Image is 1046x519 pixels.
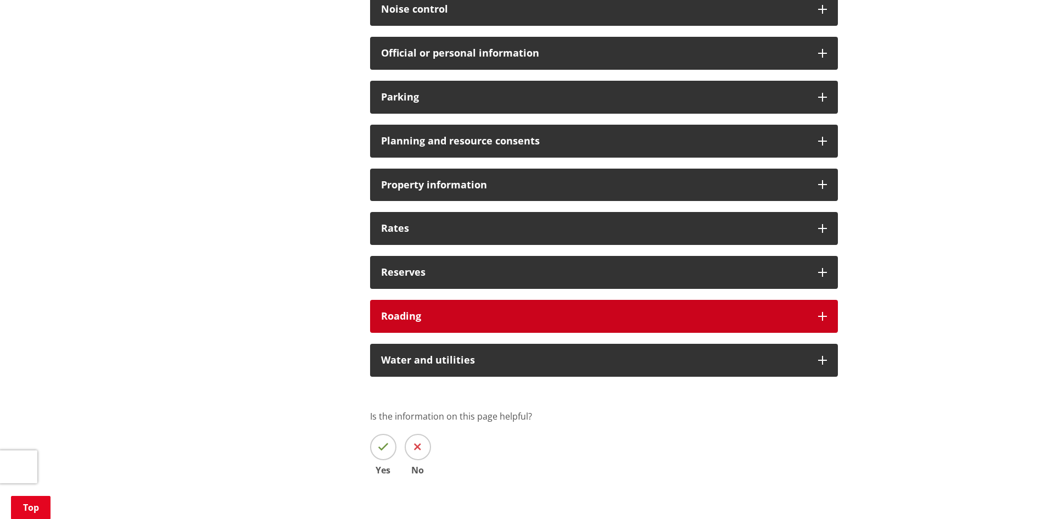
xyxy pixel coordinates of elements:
h3: Rates [381,223,807,234]
h3: Parking [381,92,807,103]
h3: Official or personal information [381,48,807,59]
span: Yes [370,466,396,475]
span: No [405,466,431,475]
a: Top [11,496,51,519]
h3: Planning and resource consents [381,136,807,147]
h3: Roading [381,311,807,322]
h3: Water and utilities [381,355,807,366]
p: Is the information on this page helpful? [370,410,838,423]
iframe: Messenger Launcher [995,473,1035,512]
h3: Reserves [381,267,807,278]
h3: Property information [381,180,807,191]
h3: Noise control [381,4,807,15]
